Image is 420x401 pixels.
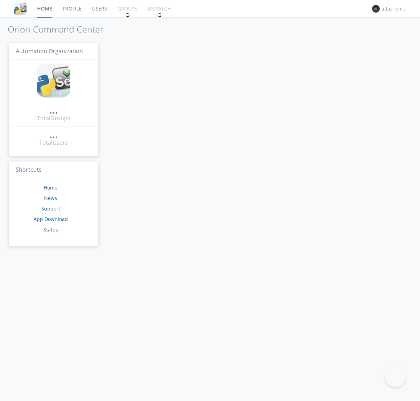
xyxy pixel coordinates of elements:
img: 373638.png [372,5,380,13]
div: ... [49,106,58,113]
a: News [44,195,57,201]
div: Total Users [39,139,68,147]
a: Support [41,205,60,212]
a: App Download [34,216,68,222]
img: spin.svg [157,13,162,17]
img: cddb5a64eb264b2086981ab96f4c1ba7 [14,2,27,15]
h3: Shortcuts [9,162,98,179]
span: Automation Organization [16,47,83,55]
a: ... [49,131,58,139]
a: Status [43,226,58,233]
a: Home [44,184,57,191]
iframe: Toggle Customer Support [385,366,406,387]
div: atlas+english0001 [381,5,408,12]
img: spin.svg [125,13,130,17]
img: cddb5a64eb264b2086981ab96f4c1ba7 [37,64,70,98]
div: ... [49,131,58,138]
div: Total Groups [37,114,70,122]
a: ... [49,106,58,114]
